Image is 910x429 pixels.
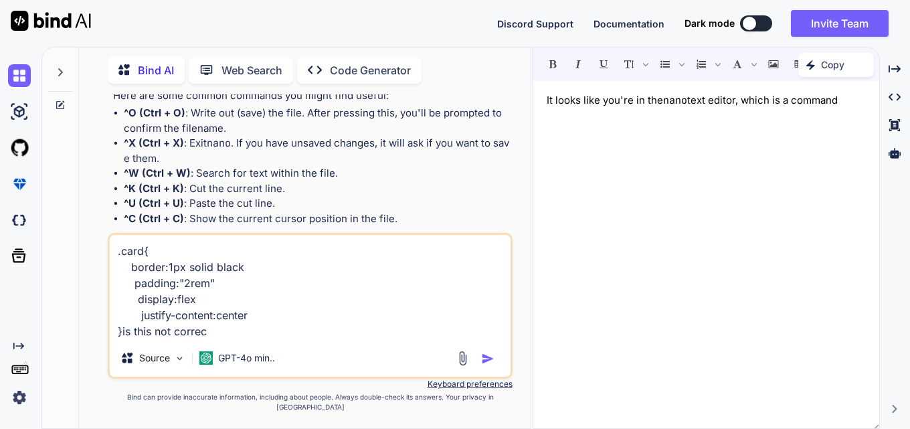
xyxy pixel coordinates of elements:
[124,136,509,166] li: : Exit . If you have unsaved changes, it will ask if you want to save them.
[207,137,231,150] code: nano
[787,53,811,76] span: Insert table
[8,137,31,159] img: githubLight
[11,11,91,31] img: Bind AI
[663,94,687,107] code: nano
[108,392,512,412] p: Bind can provide inaccurate information, including about people. Always double-check its answers....
[124,166,509,181] li: : Search for text within the file.
[124,182,184,195] strong: ^K (Ctrl + K)
[124,106,185,119] strong: ^O (Ctrl + O)
[761,53,786,76] span: Insert Image
[124,137,184,149] strong: ^X (Ctrl + X)
[124,212,184,225] strong: ^C (Ctrl + C)
[124,167,191,179] strong: ^W (Ctrl + W)
[124,106,509,136] li: : Write out (save) the file. After pressing this, you'll be prompted to confirm the filename.
[113,88,509,104] p: Here are some common commands you might find useful:
[547,93,866,108] p: It looks like you're in the text editor, which is a command
[821,58,844,72] p: Copy
[594,18,664,29] span: Documentation
[541,53,565,76] span: Bold
[591,53,616,76] span: Underline
[653,53,688,76] span: Insert Unordered List
[8,100,31,123] img: ai-studio
[566,53,590,76] span: Italic
[124,196,509,211] li: : Paste the cut line.
[199,351,213,365] img: GPT-4o mini
[8,386,31,409] img: settings
[108,379,512,390] p: Keyboard preferences
[497,17,573,31] button: Discord Support
[725,53,760,76] span: Font family
[124,197,184,209] strong: ^U (Ctrl + U)
[124,211,509,227] li: : Show the current cursor position in the file.
[221,62,282,78] p: Web Search
[689,53,724,76] span: Insert Ordered List
[791,10,889,37] button: Invite Team
[139,351,170,365] p: Source
[594,17,664,31] button: Documentation
[218,351,275,365] p: GPT-4o min..
[455,351,470,366] img: attachment
[617,53,652,76] span: Font size
[124,181,509,197] li: : Cut the current line.
[685,17,735,30] span: Dark mode
[330,62,411,78] p: Code Generator
[8,64,31,87] img: chat
[110,235,510,339] textarea: .card{ border:1px solid black padding:"2rem" display:flex justify-content:center }is this not correc
[113,232,509,262] p: If you want to save your changes and exit, you can press to save, then to confirm, and finally to...
[8,173,31,195] img: premium
[8,209,31,232] img: darkCloudIdeIcon
[481,352,494,365] img: icon
[497,18,573,29] span: Discord Support
[174,353,185,364] img: Pick Models
[138,62,174,78] p: Bind AI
